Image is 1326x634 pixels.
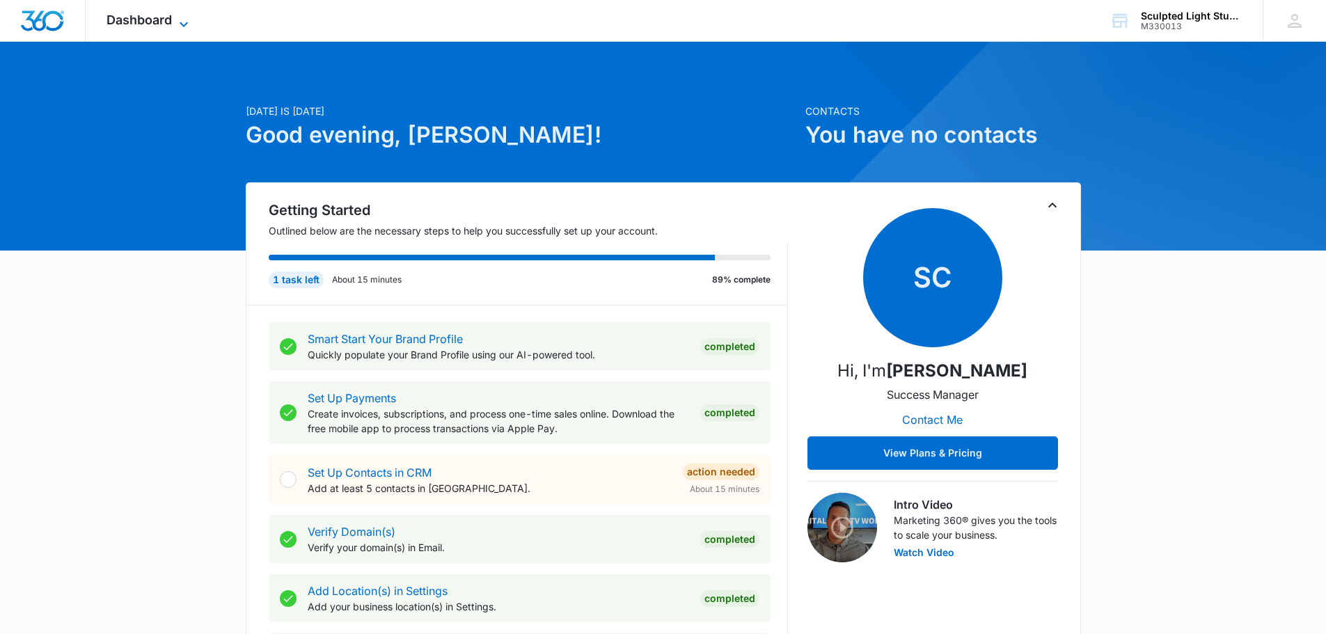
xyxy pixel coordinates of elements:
div: account id [1141,22,1242,31]
p: Add your business location(s) in Settings. [308,599,689,614]
strong: [PERSON_NAME] [886,360,1027,381]
button: Watch Video [894,548,954,557]
a: Set Up Payments [308,391,396,405]
h2: Getting Started [269,200,788,221]
p: Verify your domain(s) in Email. [308,540,689,555]
span: Dashboard [106,13,172,27]
span: SC [863,208,1002,347]
div: Completed [700,531,759,548]
p: Quickly populate your Brand Profile using our AI-powered tool. [308,347,689,362]
a: Add Location(s) in Settings [308,584,448,598]
div: Completed [700,404,759,421]
button: View Plans & Pricing [807,436,1058,470]
div: 1 task left [269,271,324,288]
p: Add at least 5 contacts in [GEOGRAPHIC_DATA]. [308,481,672,496]
a: Verify Domain(s) [308,525,395,539]
p: [DATE] is [DATE] [246,104,797,118]
span: About 15 minutes [690,483,759,496]
h1: Good evening, [PERSON_NAME]! [246,118,797,152]
p: Success Manager [887,386,979,403]
h1: You have no contacts [805,118,1081,152]
div: Completed [700,590,759,607]
img: Intro Video [807,493,877,562]
p: Outlined below are the necessary steps to help you successfully set up your account. [269,223,788,238]
button: Toggle Collapse [1044,197,1061,214]
p: Create invoices, subscriptions, and process one-time sales online. Download the free mobile app t... [308,406,689,436]
div: Completed [700,338,759,355]
a: Smart Start Your Brand Profile [308,332,463,346]
p: Contacts [805,104,1081,118]
p: 89% complete [712,274,771,286]
p: Marketing 360® gives you the tools to scale your business. [894,513,1058,542]
p: Hi, I'm [837,358,1027,383]
p: About 15 minutes [332,274,402,286]
button: Contact Me [888,403,977,436]
a: Set Up Contacts in CRM [308,466,432,480]
h3: Intro Video [894,496,1058,513]
div: Action Needed [683,463,759,480]
div: account name [1141,10,1242,22]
